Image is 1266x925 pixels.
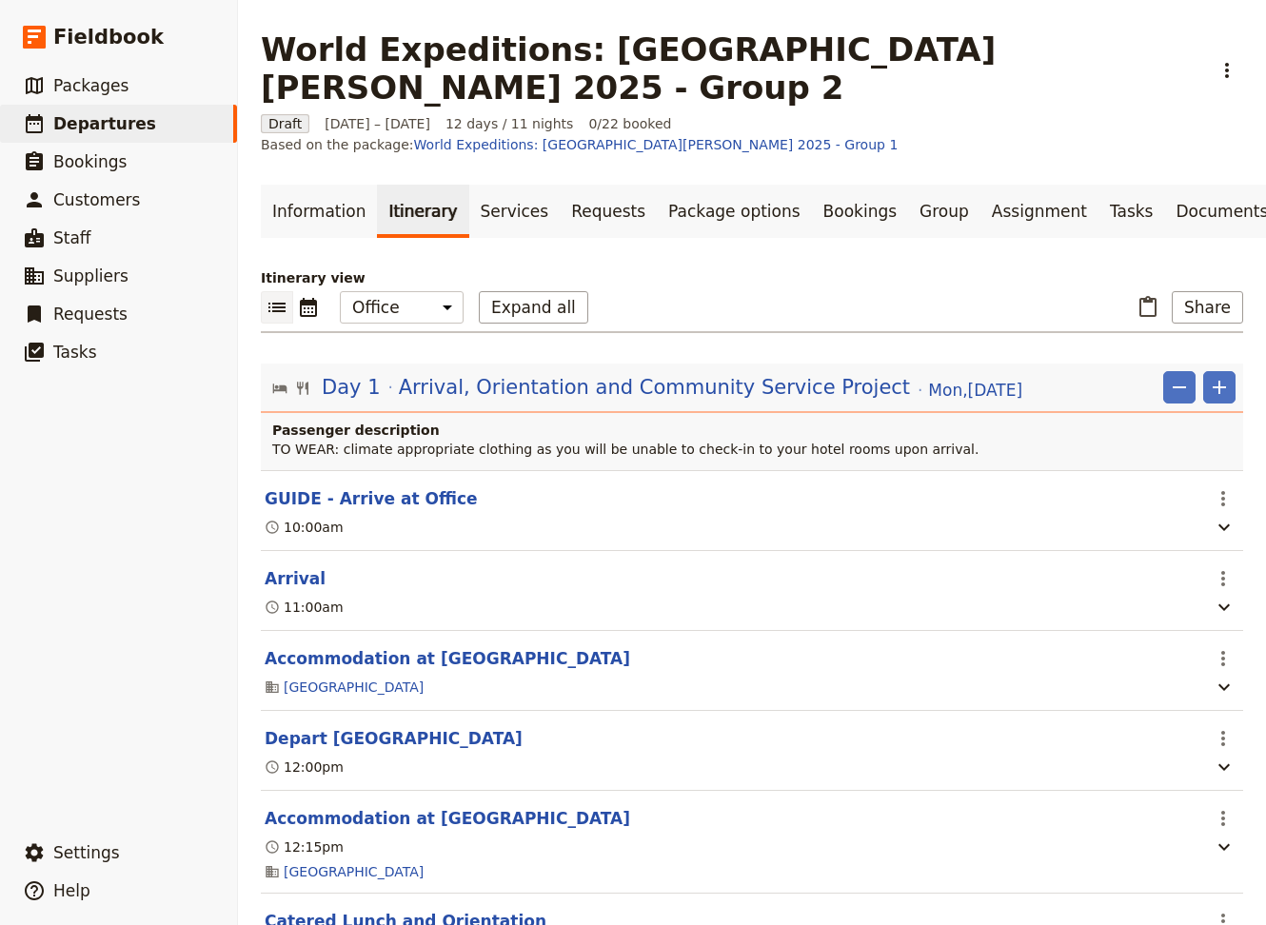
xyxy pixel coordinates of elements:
[980,185,1098,238] a: Assignment
[1207,562,1239,595] button: Actions
[1172,291,1243,324] button: Share
[1211,54,1243,87] button: Actions
[261,114,309,133] span: Draft
[377,185,468,238] a: Itinerary
[265,598,344,617] div: 11:00am
[261,135,898,154] span: Based on the package:
[53,228,91,247] span: Staff
[657,185,811,238] a: Package options
[1207,722,1239,755] button: Actions
[261,291,293,324] button: List view
[53,190,140,209] span: Customers
[293,291,325,324] button: Calendar view
[1207,642,1239,675] button: Actions
[265,837,344,856] div: 12:15pm
[1203,371,1236,403] button: Add
[265,647,630,670] button: Edit this itinerary item
[261,30,1199,107] h1: World Expeditions: [GEOGRAPHIC_DATA][PERSON_NAME] 2025 - Group 2
[469,185,561,238] a: Services
[588,114,671,133] span: 0/22 booked
[53,114,156,133] span: Departures
[53,343,97,362] span: Tasks
[325,114,430,133] span: [DATE] – [DATE]
[272,421,1236,440] h4: Passenger description
[414,137,899,152] a: World Expeditions: [GEOGRAPHIC_DATA][PERSON_NAME] 2025 - Group 1
[399,373,910,402] span: Arrival, Orientation and Community Service Project
[265,758,344,777] div: 12:00pm
[1098,185,1165,238] a: Tasks
[1207,482,1239,515] button: Actions
[53,881,90,900] span: Help
[272,442,979,457] span: TO WEAR: climate appropriate clothing as you will be unable to check-in to your hotel rooms upon ...
[53,266,129,285] span: Suppliers
[272,373,1022,402] button: Edit day information
[1132,291,1164,324] button: Paste itinerary item
[53,76,129,95] span: Packages
[265,807,630,830] button: Edit this itinerary item
[560,185,657,238] a: Requests
[265,727,523,750] button: Edit this itinerary item
[1163,371,1196,403] button: Remove
[1207,802,1239,835] button: Actions
[261,268,1243,287] p: Itinerary view
[53,23,164,51] span: Fieldbook
[812,185,908,238] a: Bookings
[445,114,574,133] span: 12 days / 11 nights
[928,379,1022,402] span: Mon , [DATE]
[322,373,381,402] span: Day 1
[53,152,127,171] span: Bookings
[284,678,424,697] a: [GEOGRAPHIC_DATA]
[265,518,344,537] div: 10:00am
[53,305,128,324] span: Requests
[284,862,424,881] a: [GEOGRAPHIC_DATA]
[479,291,588,324] button: Expand all
[265,567,326,590] button: Edit this itinerary item
[53,843,120,862] span: Settings
[265,487,478,510] button: Edit this itinerary item
[261,185,377,238] a: Information
[908,185,980,238] a: Group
